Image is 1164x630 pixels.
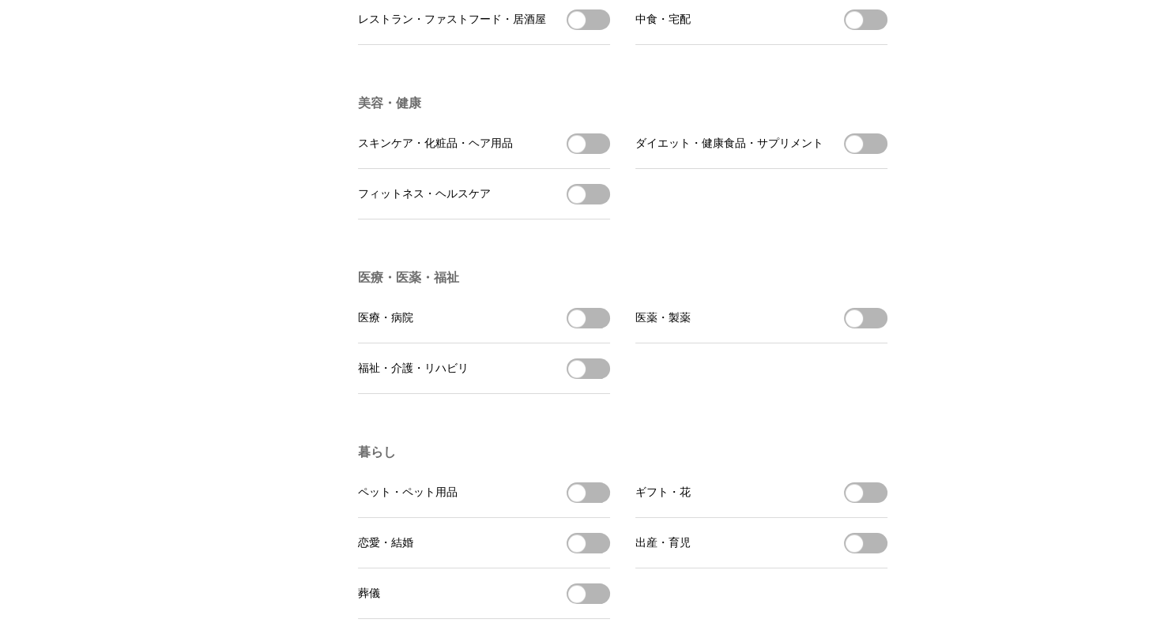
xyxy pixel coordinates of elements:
span: 医薬・製薬 [635,311,691,325]
span: 恋愛・結婚 [358,536,413,550]
h3: 医療・医薬・福祉 [358,270,887,287]
span: ギフト・花 [635,486,691,500]
span: フィットネス・ヘルスケア [358,187,491,201]
h3: 美容・健康 [358,96,887,112]
span: 福祉・介護・リハビリ [358,362,469,376]
span: ペット・ペット用品 [358,486,458,500]
span: 葬儀 [358,587,380,601]
span: スキンケア・化粧品・ヘア用品 [358,137,513,151]
span: レストラン・ファストフード・居酒屋 [358,13,546,27]
span: 医療・病院 [358,311,413,325]
span: 出産・育児 [635,536,691,550]
span: ダイエット・健康食品・サプリメント [635,137,823,151]
h3: 暮らし [358,444,887,461]
span: 中食・宅配 [635,13,691,27]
